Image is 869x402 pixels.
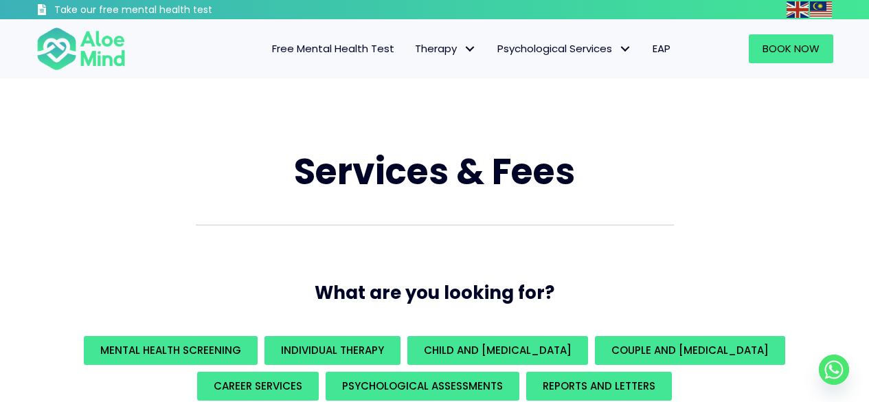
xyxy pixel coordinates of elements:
[315,280,554,305] span: What are you looking for?
[616,39,635,59] span: Psychological Services: submenu
[342,379,503,393] span: Psychological assessments
[653,41,670,56] span: EAP
[326,372,519,401] a: Psychological assessments
[36,3,286,19] a: Take our free mental health test
[54,3,286,17] h3: Take our free mental health test
[460,39,480,59] span: Therapy: submenu
[787,1,810,17] a: English
[262,34,405,63] a: Free Mental Health Test
[281,343,384,357] span: Individual Therapy
[415,41,477,56] span: Therapy
[810,1,832,18] img: ms
[749,34,833,63] a: Book Now
[763,41,820,56] span: Book Now
[272,41,394,56] span: Free Mental Health Test
[819,355,849,385] a: Whatsapp
[144,34,681,63] nav: Menu
[611,343,769,357] span: Couple and [MEDICAL_DATA]
[214,379,302,393] span: Career Services
[787,1,809,18] img: en
[264,336,400,365] a: Individual Therapy
[100,343,241,357] span: Mental Health Screening
[424,343,572,357] span: Child and [MEDICAL_DATA]
[595,336,785,365] a: Couple and [MEDICAL_DATA]
[497,41,632,56] span: Psychological Services
[642,34,681,63] a: EAP
[405,34,487,63] a: TherapyTherapy: submenu
[526,372,672,401] a: REPORTS AND LETTERS
[36,26,126,71] img: Aloe mind Logo
[197,372,319,401] a: Career Services
[294,146,575,197] span: Services & Fees
[543,379,655,393] span: REPORTS AND LETTERS
[487,34,642,63] a: Psychological ServicesPsychological Services: submenu
[810,1,833,17] a: Malay
[84,336,258,365] a: Mental Health Screening
[407,336,588,365] a: Child and [MEDICAL_DATA]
